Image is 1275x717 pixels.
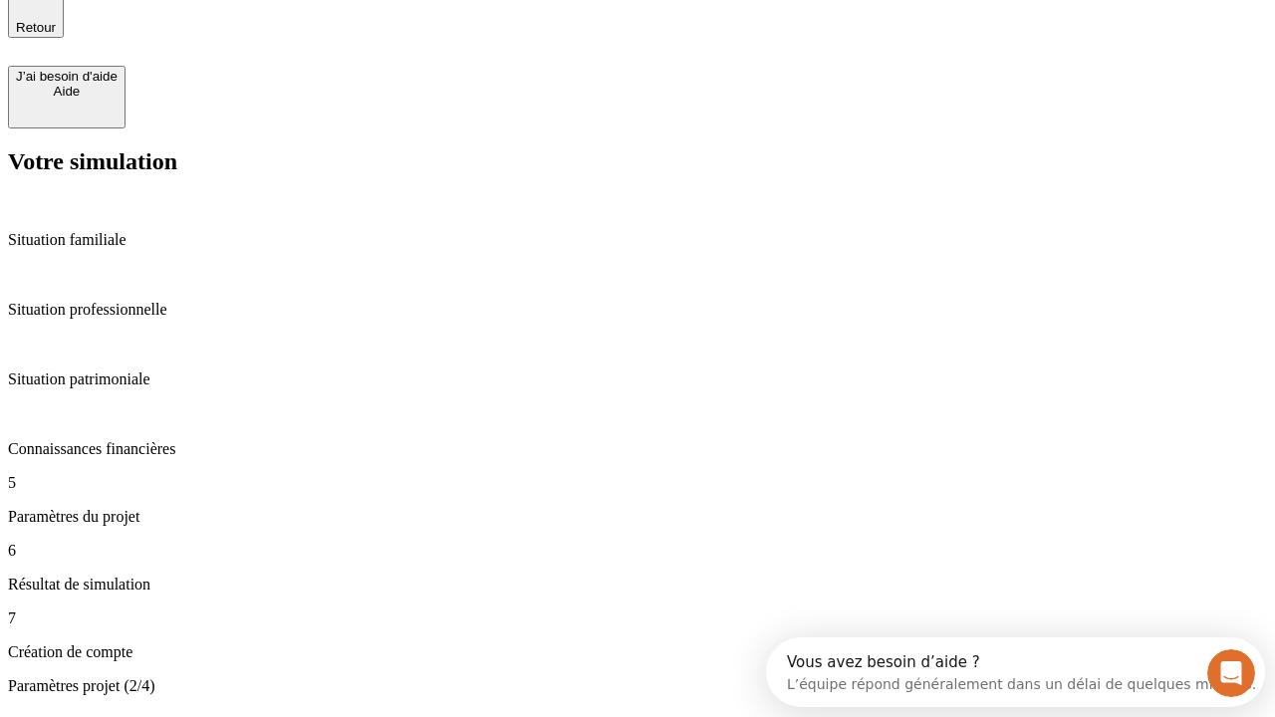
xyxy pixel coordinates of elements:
div: Vous avez besoin d’aide ? [21,17,490,33]
iframe: Intercom live chat [1207,649,1255,697]
p: Situation patrimoniale [8,370,1267,388]
p: Situation familiale [8,231,1267,249]
p: Situation professionnelle [8,301,1267,319]
div: Ouvrir le Messenger Intercom [8,8,549,63]
h2: Votre simulation [8,148,1267,175]
p: Paramètres du projet [8,508,1267,526]
div: J’ai besoin d'aide [16,69,118,84]
p: 6 [8,542,1267,560]
p: Connaissances financières [8,440,1267,458]
p: Paramètres projet (2/4) [8,677,1267,695]
button: J’ai besoin d'aideAide [8,66,126,128]
span: Retour [16,20,56,35]
iframe: Intercom live chat discovery launcher [766,637,1265,707]
div: Aide [16,84,118,99]
p: 5 [8,474,1267,492]
p: 7 [8,609,1267,627]
p: Création de compte [8,643,1267,661]
p: Résultat de simulation [8,576,1267,594]
div: L’équipe répond généralement dans un délai de quelques minutes. [21,33,490,54]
